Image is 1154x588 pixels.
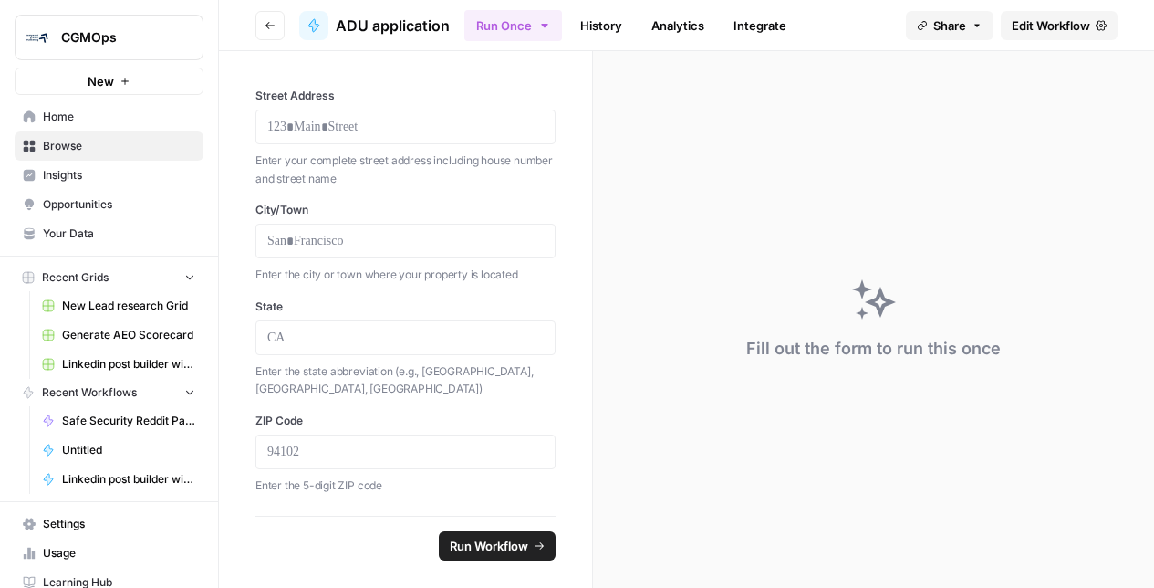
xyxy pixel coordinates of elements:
a: Integrate [723,11,797,40]
div: Fill out the form to run this once [746,336,1001,362]
span: Safe Security Reddit Parser [62,413,195,429]
a: Analytics [640,11,715,40]
span: Settings [43,516,195,532]
a: Untitled [34,436,203,465]
a: Linkedin post builder with review Grid [34,350,203,379]
p: Enter the city or town where your property is located [255,266,556,284]
span: Opportunities [43,196,195,213]
button: Recent Workflows [15,379,203,406]
span: CGMOps [61,28,172,47]
a: ADU application [299,11,450,40]
p: Enter your complete street address including house number and street name [255,152,556,187]
span: Insights [43,167,195,184]
span: ADU application [336,15,450,37]
a: Linkedin post builder with review [34,465,203,494]
a: History [569,11,633,40]
span: Edit Workflow [1012,16,1090,35]
label: City/Town [255,202,556,218]
span: Recent Grids [42,269,109,286]
span: Linkedin post builder with review [62,471,195,488]
button: Run Workflow [439,531,556,561]
span: Usage [43,545,195,562]
p: Enter the state abbreviation (e.g., [GEOGRAPHIC_DATA], [GEOGRAPHIC_DATA], [GEOGRAPHIC_DATA]) [255,362,556,398]
a: Edit Workflow [1001,11,1118,40]
span: Browse [43,138,195,154]
span: Your Data [43,226,195,242]
label: ZIP Code [255,413,556,429]
a: Safe Security Reddit Parser [34,406,203,436]
button: Recent Grids [15,264,203,291]
a: Insights [15,161,203,190]
span: New [88,72,114,90]
a: Home [15,102,203,131]
a: Opportunities [15,190,203,219]
span: New Lead research Grid [62,298,195,314]
a: Usage [15,539,203,568]
span: Linkedin post builder with review Grid [62,356,195,373]
a: Generate AEO Scorecard [34,320,203,350]
span: Recent Workflows [42,384,137,401]
p: Enter the 5-digit ZIP code [255,477,556,495]
button: Run Once [464,10,562,41]
button: New [15,68,203,95]
a: Browse [15,131,203,161]
span: Share [933,16,966,35]
span: Run Workflow [450,537,528,555]
a: Settings [15,509,203,539]
span: Home [43,109,195,125]
label: Street Address [255,88,556,104]
label: State [255,299,556,315]
a: Your Data [15,219,203,248]
button: Share [906,11,993,40]
span: Generate AEO Scorecard [62,327,195,343]
button: Workspace: CGMOps [15,15,203,60]
img: CGMOps Logo [21,21,54,54]
span: Untitled [62,442,195,458]
a: New Lead research Grid [34,291,203,320]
